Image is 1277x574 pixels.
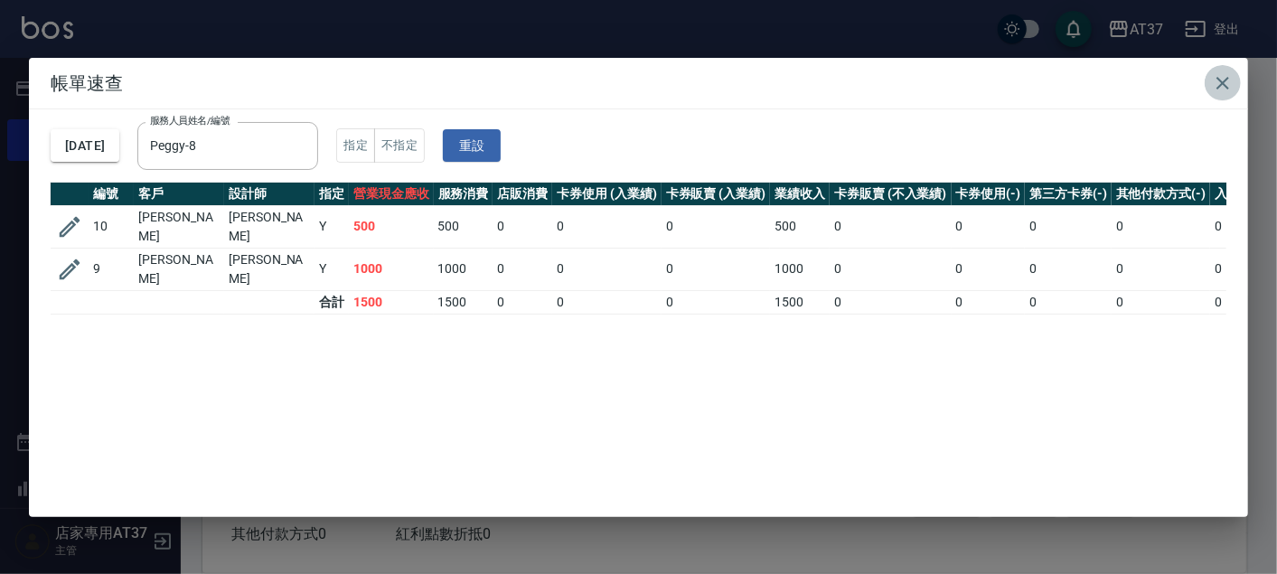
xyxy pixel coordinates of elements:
[952,205,1026,248] td: 0
[224,205,315,248] td: [PERSON_NAME]
[493,183,552,206] th: 店販消費
[952,290,1026,314] td: 0
[349,183,434,206] th: 營業現金應收
[89,183,134,206] th: 編號
[662,248,771,290] td: 0
[51,129,119,163] button: [DATE]
[1112,183,1211,206] th: 其他付款方式(-)
[1112,248,1211,290] td: 0
[315,248,349,290] td: Y
[224,183,315,206] th: 設計師
[1025,248,1112,290] td: 0
[770,183,830,206] th: 業績收入
[493,290,552,314] td: 0
[830,290,951,314] td: 0
[29,58,1248,108] h2: 帳單速查
[1112,205,1211,248] td: 0
[349,290,434,314] td: 1500
[89,205,134,248] td: 10
[349,248,434,290] td: 1000
[1025,290,1112,314] td: 0
[224,248,315,290] td: [PERSON_NAME]
[770,248,830,290] td: 1000
[434,248,493,290] td: 1000
[134,183,224,206] th: 客戶
[830,248,951,290] td: 0
[315,205,349,248] td: Y
[336,128,375,164] button: 指定
[552,205,662,248] td: 0
[349,205,434,248] td: 500
[315,183,349,206] th: 指定
[952,248,1026,290] td: 0
[770,205,830,248] td: 500
[434,290,493,314] td: 1500
[89,248,134,290] td: 9
[443,129,501,163] button: 重設
[493,248,552,290] td: 0
[134,248,224,290] td: [PERSON_NAME]
[952,183,1026,206] th: 卡券使用(-)
[493,205,552,248] td: 0
[662,205,771,248] td: 0
[662,183,771,206] th: 卡券販賣 (入業績)
[374,128,425,164] button: 不指定
[434,205,493,248] td: 500
[1025,205,1112,248] td: 0
[770,290,830,314] td: 1500
[315,290,349,314] td: 合計
[552,290,662,314] td: 0
[830,205,951,248] td: 0
[150,114,230,127] label: 服務人員姓名/編號
[1025,183,1112,206] th: 第三方卡券(-)
[434,183,493,206] th: 服務消費
[552,183,662,206] th: 卡券使用 (入業績)
[552,248,662,290] td: 0
[1112,290,1211,314] td: 0
[830,183,951,206] th: 卡券販賣 (不入業績)
[134,205,224,248] td: [PERSON_NAME]
[662,290,771,314] td: 0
